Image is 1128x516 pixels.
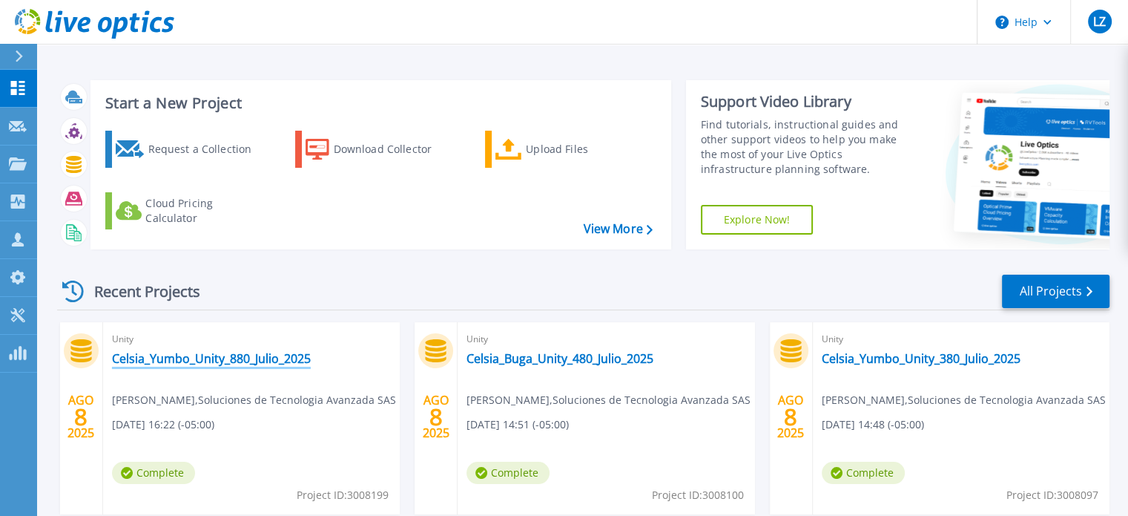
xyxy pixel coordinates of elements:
span: [PERSON_NAME] , Soluciones de Tecnologia Avanzada SAS [112,392,396,408]
div: Cloud Pricing Calculator [145,196,264,226]
div: AGO 2025 [422,390,450,444]
span: Unity [822,331,1101,347]
span: Unity [466,331,745,347]
div: Upload Files [526,134,644,164]
a: Celsia_Yumbo_Unity_880_Julio_2025 [112,351,311,366]
div: Recent Projects [57,273,220,310]
h3: Start a New Project [105,95,652,111]
span: [DATE] 14:51 (-05:00) [466,417,569,433]
span: [PERSON_NAME] , Soluciones de Tecnologia Avanzada SAS [822,392,1106,408]
div: Find tutorials, instructional guides and other support videos to help you make the most of your L... [701,117,914,177]
span: 8 [784,411,797,423]
span: LZ [1093,16,1106,27]
a: Upload Files [485,131,650,168]
a: Request a Collection [105,131,271,168]
span: 8 [429,411,443,423]
a: View More [583,222,652,236]
span: Complete [112,462,195,484]
span: Unity [112,331,391,347]
span: Complete [822,462,905,484]
a: All Projects [1002,275,1109,308]
span: Project ID: 3008199 [297,487,389,503]
div: AGO 2025 [776,390,805,444]
a: Celsia_Buga_Unity_480_Julio_2025 [466,351,653,366]
div: Support Video Library [701,92,914,111]
div: Request a Collection [148,134,266,164]
a: Download Collector [295,131,461,168]
span: 8 [74,411,88,423]
a: Cloud Pricing Calculator [105,192,271,229]
span: [PERSON_NAME] , Soluciones de Tecnologia Avanzada SAS [466,392,751,408]
a: Celsia_Yumbo_Unity_380_Julio_2025 [822,351,1020,366]
span: Project ID: 3008097 [1006,487,1098,503]
div: AGO 2025 [67,390,95,444]
span: Project ID: 3008100 [652,487,744,503]
span: [DATE] 16:22 (-05:00) [112,417,214,433]
span: Complete [466,462,550,484]
div: Download Collector [334,134,452,164]
a: Explore Now! [701,205,814,235]
span: [DATE] 14:48 (-05:00) [822,417,924,433]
